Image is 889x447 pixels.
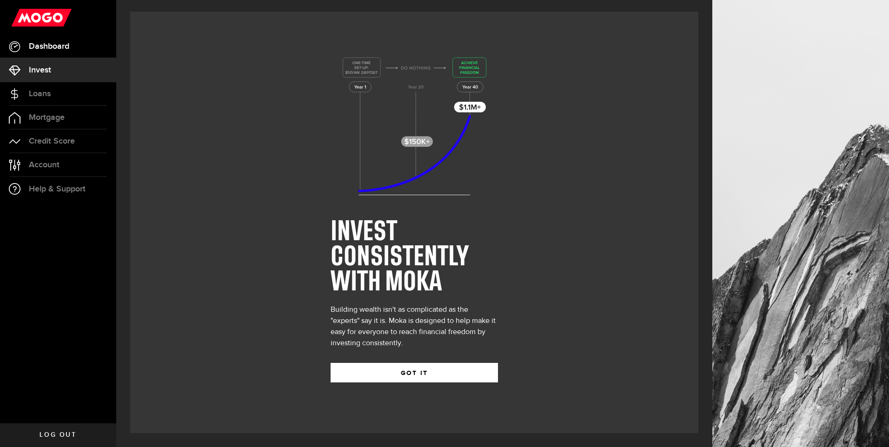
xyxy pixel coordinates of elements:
span: Credit Score [29,137,75,145]
span: Help & Support [29,185,86,193]
span: Invest [29,66,51,74]
span: Account [29,161,60,169]
button: GOT IT [331,363,498,382]
h1: INVEST CONSISTENTLY WITH MOKA [331,220,498,295]
span: Dashboard [29,42,69,51]
span: Mortgage [29,113,65,122]
div: Building wealth isn't as complicated as the "experts" say it is. Moka is designed to help make it... [331,304,498,349]
span: Loans [29,90,51,98]
span: Log out [40,432,76,438]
